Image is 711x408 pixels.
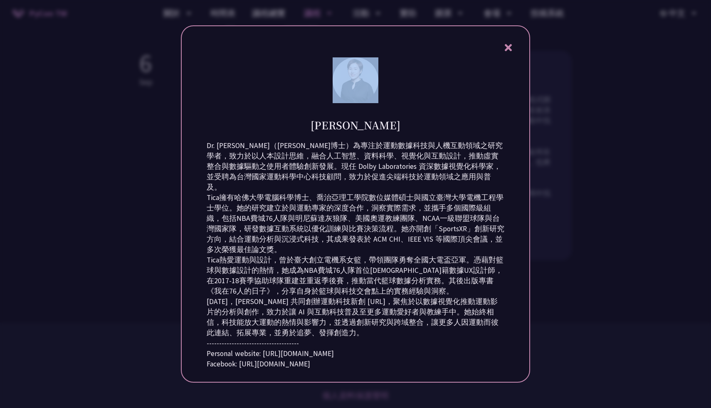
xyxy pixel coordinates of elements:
div: Personal website: [URL][DOMAIN_NAME] [207,349,504,359]
div: Tica擁有哈佛大學電腦科學博士、喬治亞理工學院數位媒體碩士與國立臺灣大學電機工程學士學位。她的研究建立於與運動專家的深度合作，洞察實際需求，並攜手多個國際級組織，包括NBA費城76人隊與明尼蘇... [207,193,504,255]
div: ------------------------------------- [207,338,504,349]
div: Dr. [PERSON_NAME]（[PERSON_NAME]博士）為專注於運動數據科技與人機互動領域之研究學者，致力於以人本設計思維，融合人工智慧、資料科學、視覺化與互動設計，推動虛實整合與數... [207,141,504,193]
div: [DATE]，[PERSON_NAME] 共同創辦運動科技新創 [URL]，聚焦於以數據視覺化推動運動影片的分析與創作，致力於讓 AI 與互動科技普及至更多運動愛好者與教練手中。她始終相信，科技... [207,297,504,338]
div: Tica熱愛運動與設計，曾於臺大創立電機系女籃，帶領團隊勇奪全國大電盃亞軍。憑藉對籃球與數據設計的熱情，她成為NBA費城76人隊首位[DEMOGRAPHIC_DATA]籍數據UX設計師，在201... [207,255,504,297]
div: Facebook: [URL][DOMAIN_NAME] [207,359,504,369]
img: photo [333,57,378,103]
h1: [PERSON_NAME] [311,118,400,132]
